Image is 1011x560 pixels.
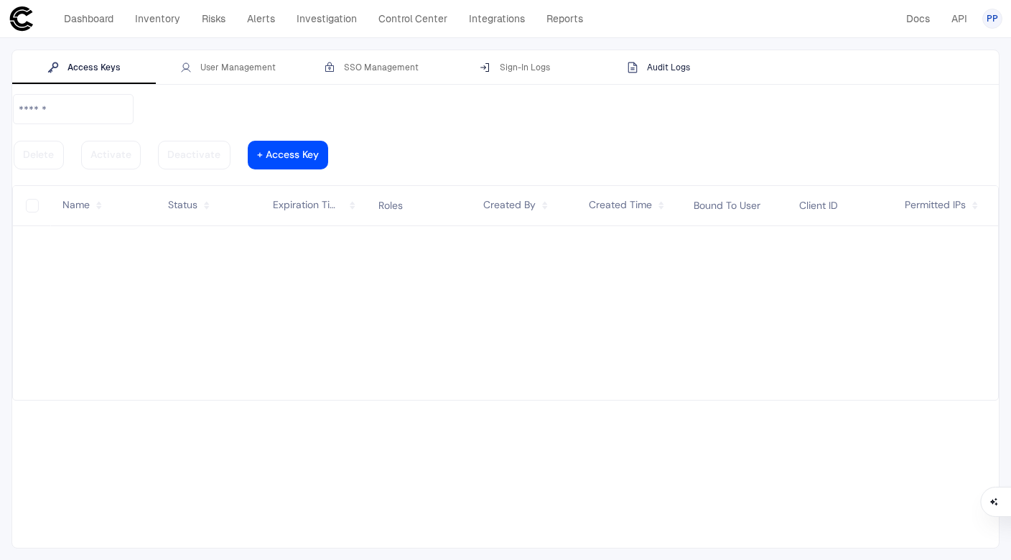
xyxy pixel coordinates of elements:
[47,62,121,73] div: Access Keys
[540,9,590,29] a: Reports
[462,9,531,29] a: Integrations
[129,9,187,29] a: Inventory
[241,9,281,29] a: Alerts
[480,62,550,73] div: Sign-In Logs
[324,62,419,73] div: SSO Management
[57,9,120,29] a: Dashboard
[180,62,276,73] div: User Management
[290,9,363,29] a: Investigation
[987,13,998,24] span: PP
[982,9,1002,29] button: PP
[945,9,974,29] a: API
[900,9,936,29] a: Docs
[372,9,454,29] a: Control Center
[195,9,232,29] a: Risks
[627,62,690,73] div: Audit Logs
